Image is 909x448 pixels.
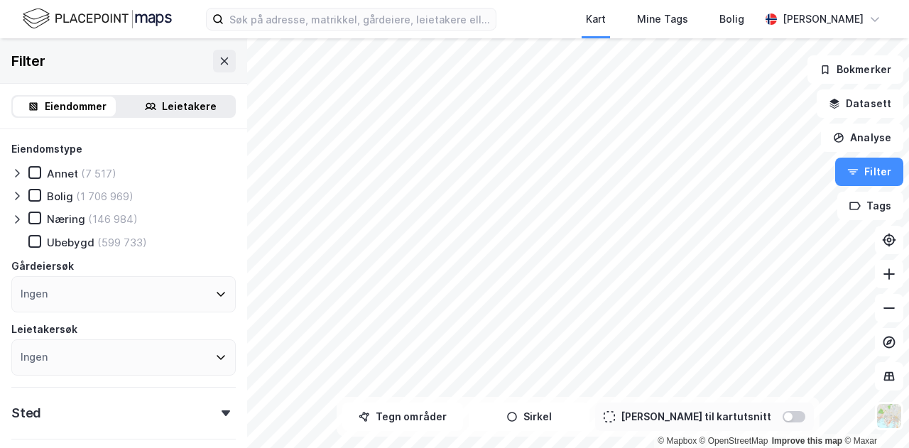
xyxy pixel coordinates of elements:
div: Gårdeiersøk [11,258,74,275]
div: Ubebygd [47,236,94,249]
div: (146 984) [88,212,138,226]
div: Eiendomstype [11,141,82,158]
button: Sirkel [469,403,589,431]
img: logo.f888ab2527a4732fd821a326f86c7f29.svg [23,6,172,31]
div: [PERSON_NAME] til kartutsnitt [621,408,771,425]
div: Kart [586,11,606,28]
div: Bolig [47,190,73,203]
div: Filter [11,50,45,72]
iframe: Chat Widget [838,380,909,448]
button: Analyse [821,124,903,152]
div: (1 706 969) [76,190,134,203]
div: Eiendommer [45,98,107,115]
div: Leietakere [162,98,217,115]
div: [PERSON_NAME] [783,11,864,28]
div: (599 733) [97,236,147,249]
button: Filter [835,158,903,186]
div: Leietakersøk [11,321,77,338]
button: Tags [837,192,903,220]
div: Næring [47,212,85,226]
div: (7 517) [81,167,116,180]
a: OpenStreetMap [700,436,768,446]
button: Bokmerker [807,55,903,84]
input: Søk på adresse, matrikkel, gårdeiere, leietakere eller personer [224,9,496,30]
button: Tegn områder [342,403,463,431]
a: Mapbox [658,436,697,446]
button: Datasett [817,89,903,118]
div: Ingen [21,349,48,366]
div: Mine Tags [637,11,688,28]
a: Improve this map [772,436,842,446]
div: Annet [47,167,78,180]
div: Kontrollprogram for chat [838,380,909,448]
div: Ingen [21,285,48,302]
div: Sted [11,405,41,422]
div: Bolig [719,11,744,28]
